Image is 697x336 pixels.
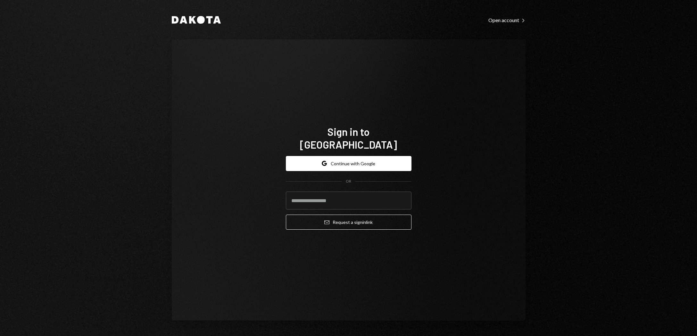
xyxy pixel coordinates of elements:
a: Open account [488,16,526,23]
h1: Sign in to [GEOGRAPHIC_DATA] [286,125,411,151]
div: OR [346,179,351,184]
button: Request a signinlink [286,215,411,230]
button: Continue with Google [286,156,411,171]
div: Open account [488,17,526,23]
